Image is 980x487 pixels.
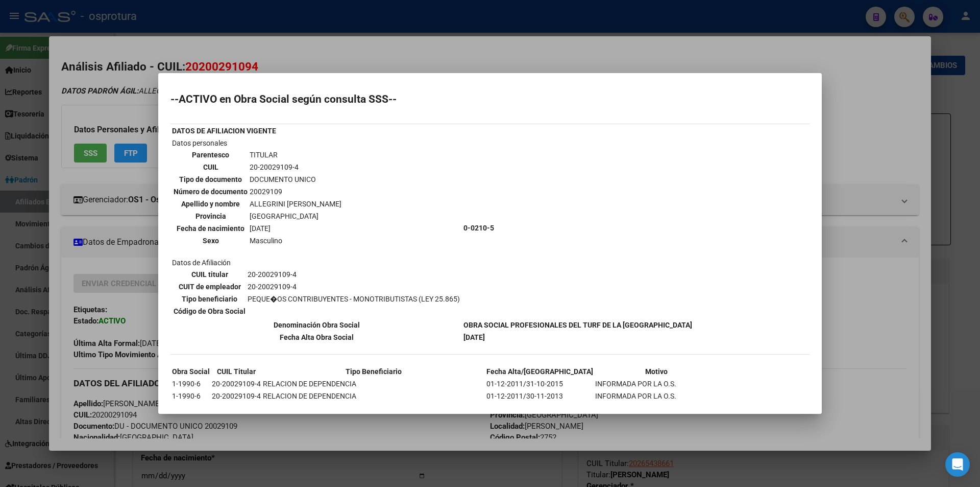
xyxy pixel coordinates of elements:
[211,366,261,377] th: CUIL Titular
[173,269,246,280] th: CUIL titular
[171,390,210,402] td: 1-1990-6
[249,186,342,197] td: 20029109
[173,235,248,246] th: Sexo
[173,223,248,234] th: Fecha de nacimiento
[173,281,246,292] th: CUIT de empleador
[486,378,594,389] td: 01-12-2011/31-10-2015
[211,378,261,389] td: 20-20029109-4
[173,186,248,197] th: Número de documento
[486,366,594,377] th: Fecha Alta/[GEOGRAPHIC_DATA]
[211,390,261,402] td: 20-20029109-4
[173,198,248,210] th: Apellido y nombre
[249,149,342,160] td: TITULAR
[173,306,246,317] th: Código de Obra Social
[249,174,342,185] td: DOCUMENTO UNICO
[262,390,485,402] td: RELACION DE DEPENDENCIA
[173,293,246,305] th: Tipo beneficiario
[463,224,494,232] b: 0-0210-5
[173,174,248,185] th: Tipo de documento
[247,293,460,305] td: PEQUE�OS CONTRIBUYENTES - MONOTRIBUTISTAS (LEY 25.865)
[262,378,485,389] td: RELACION DE DEPENDENCIA
[595,378,718,389] td: INFORMADA POR LA O.S.
[171,319,462,331] th: Denominación Obra Social
[486,390,594,402] td: 01-12-2011/30-11-2013
[170,94,810,104] h2: --ACTIVO en Obra Social según consulta SSS--
[249,211,342,222] td: [GEOGRAPHIC_DATA]
[247,269,460,280] td: 20-20029109-4
[173,161,248,173] th: CUIL
[171,137,462,318] td: Datos personales Datos de Afiliación
[463,321,692,329] b: OBRA SOCIAL PROFESIONALES DEL TURF DE LA [GEOGRAPHIC_DATA]
[171,366,210,377] th: Obra Social
[171,332,462,343] th: Fecha Alta Obra Social
[249,223,342,234] td: [DATE]
[249,235,342,246] td: Masculino
[247,281,460,292] td: 20-20029109-4
[595,366,718,377] th: Motivo
[249,198,342,210] td: ALLEGRINI [PERSON_NAME]
[262,366,485,377] th: Tipo Beneficiario
[173,211,248,222] th: Provincia
[173,149,248,160] th: Parentesco
[249,161,342,173] td: 20-20029109-4
[171,378,210,389] td: 1-1990-6
[172,127,276,135] b: DATOS DE AFILIACION VIGENTE
[595,390,718,402] td: INFORMADA POR LA O.S.
[463,333,485,341] b: [DATE]
[945,452,970,477] div: Open Intercom Messenger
